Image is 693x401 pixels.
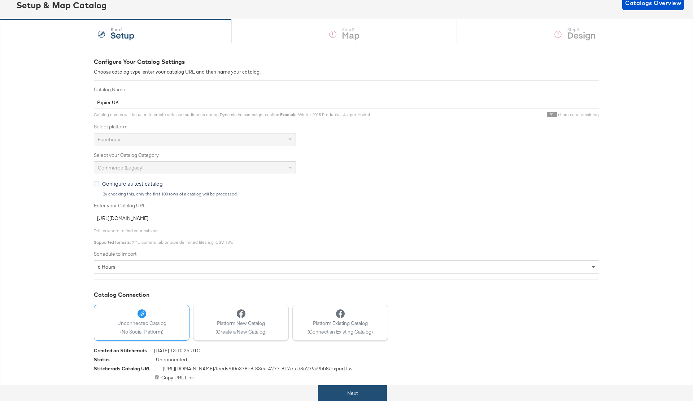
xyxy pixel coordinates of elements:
button: Platform Existing Catalog(Connect an Existing Catalog) [292,305,388,341]
div: characters remaining [370,112,599,118]
span: Configure as test catalog [102,180,163,187]
div: Catalog Connection [94,291,599,299]
div: Created on Stitcherads [94,347,147,354]
label: Select platform [94,123,599,130]
span: Platform Existing Catalog [308,320,373,327]
span: Platform New Catalog [215,320,267,327]
span: [DATE] 13:10:25 UTC [154,347,200,356]
span: Commerce (Legacy) [98,164,144,171]
label: Select your Catalog Category [94,152,599,159]
input: Name your catalog e.g. My Dynamic Product Catalog [94,96,599,109]
span: Tell us where to find your catalog. : XML, comma, tab or pipe delimited files e.g. CSV, TSV. [94,228,233,245]
strong: Supported formats [94,239,130,245]
strong: Example [280,112,296,117]
span: (No Social Platform) [117,329,166,335]
span: Facebook [98,136,120,143]
span: (Connect an Existing Catalog) [308,329,373,335]
div: By checking this, only the first 100 rows of a catalog will be processed. [102,191,599,197]
strong: Setup [110,29,134,41]
span: [URL][DOMAIN_NAME] /feeds/ 00c378e8-83ea-4277-817e-ad8c279a9bb8 /export.tsv [163,365,353,374]
input: Enter Catalog URL, e.g. http://www.example.com/products.xml [94,212,599,225]
div: Stitcherads Catalog URL [94,365,151,372]
span: Unconnected [156,356,187,365]
div: Configure Your Catalog Settings [94,58,599,66]
div: Choose catalog type, enter your catalog URL and then name your catalog. [94,69,599,75]
div: Status [94,356,110,363]
div: Step: 1 [110,27,134,32]
span: Catalog names will be used to create sets and audiences during Dynamic Ad campaign creation. : Wi... [94,112,370,117]
label: Schedule to Import [94,251,599,257]
button: Unconnected Catalog(No Social Platform) [94,305,189,341]
button: Platform New Catalog(Create a New Catalog) [193,305,289,341]
label: Enter your Catalog URL [94,202,599,209]
span: (Create a New Catalog) [215,329,267,335]
span: 91 [547,112,557,117]
label: Catalog Name [94,86,599,93]
span: Unconnected Catalog [117,320,166,327]
div: Copy URL Link [94,374,599,381]
span: 6 hours [98,264,115,270]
